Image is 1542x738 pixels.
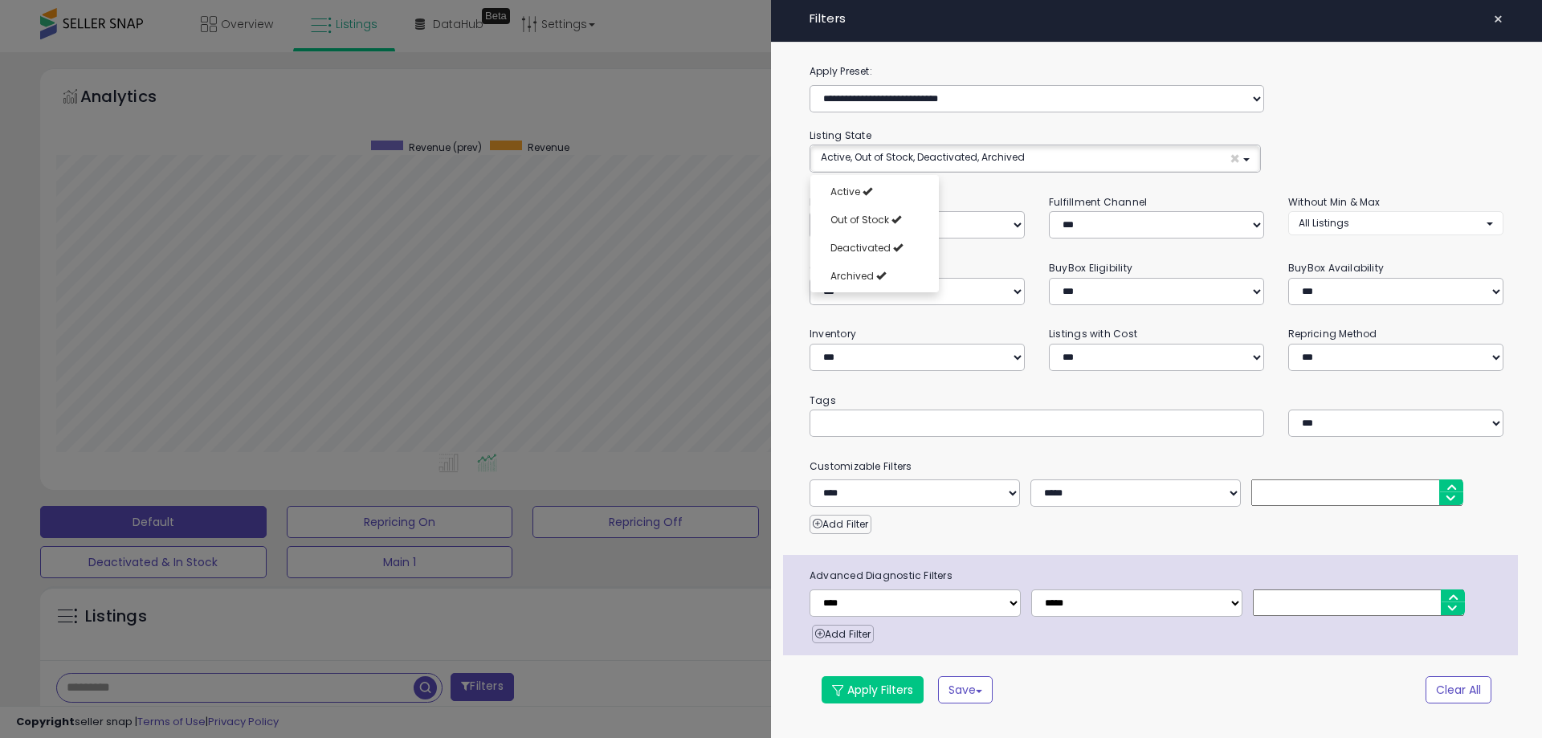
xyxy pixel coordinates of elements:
[810,195,858,209] small: Repricing
[830,185,860,198] span: Active
[1299,216,1349,230] span: All Listings
[810,261,904,275] small: Current Listed Price
[830,269,874,283] span: Archived
[1049,195,1147,209] small: Fulfillment Channel
[830,241,891,255] span: Deactivated
[812,625,874,644] button: Add Filter
[830,213,889,226] span: Out of Stock
[821,150,1025,164] span: Active, Out of Stock, Deactivated, Archived
[810,12,1503,26] h4: Filters
[798,63,1515,80] label: Apply Preset:
[1288,211,1503,234] button: All Listings
[1230,150,1240,167] span: ×
[1288,327,1377,340] small: Repricing Method
[810,145,1260,172] button: Active, Out of Stock, Deactivated, Archived ×
[822,676,924,703] button: Apply Filters
[938,676,993,703] button: Save
[1426,676,1491,703] button: Clear All
[798,567,1518,585] span: Advanced Diagnostic Filters
[810,128,871,142] small: Listing State
[810,327,856,340] small: Inventory
[1288,261,1384,275] small: BuyBox Availability
[798,392,1515,410] small: Tags
[810,515,871,534] button: Add Filter
[1487,8,1510,31] button: ×
[1288,195,1381,209] small: Without Min & Max
[1049,261,1132,275] small: BuyBox Eligibility
[1049,327,1137,340] small: Listings with Cost
[798,458,1515,475] small: Customizable Filters
[1493,8,1503,31] span: ×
